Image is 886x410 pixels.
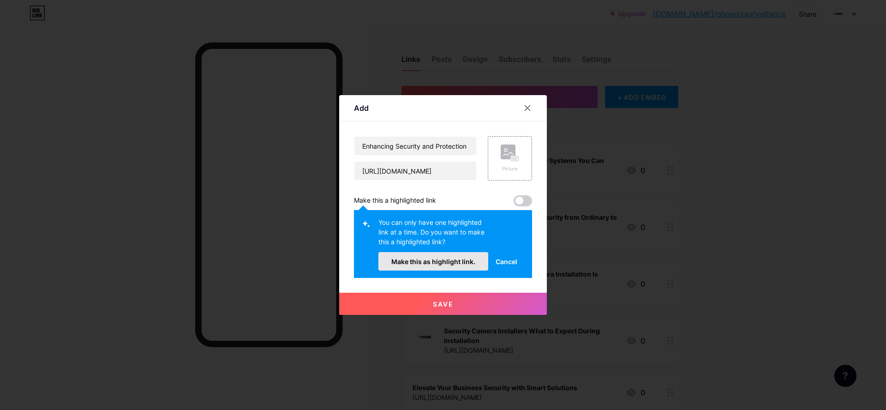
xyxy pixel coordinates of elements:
[378,217,488,252] div: You can only have one highlighted link at a time. Do you want to make this a highlighted link?
[501,165,519,172] div: Picture
[354,195,436,206] div: Make this a highlighted link
[391,258,475,265] span: Make this as highlight link.
[378,252,488,271] button: Make this as highlight link.
[354,162,476,180] input: URL
[496,257,517,266] span: Cancel
[433,300,454,308] span: Save
[488,252,525,271] button: Cancel
[354,137,476,155] input: Title
[354,102,369,114] div: Add
[339,293,547,315] button: Save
